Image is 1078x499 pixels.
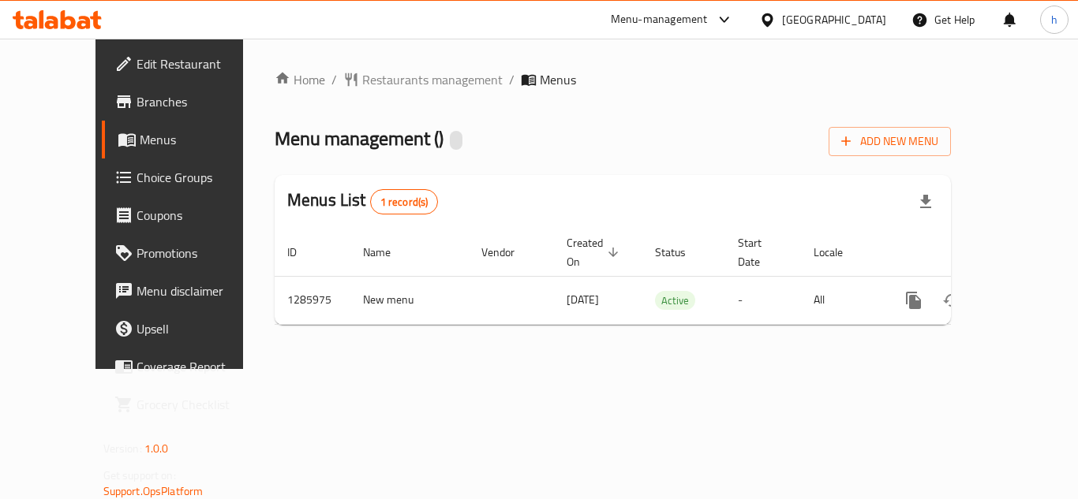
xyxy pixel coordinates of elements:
[933,281,971,319] button: Change Status
[102,196,275,234] a: Coupons
[275,276,350,324] td: 1285975
[738,233,782,271] span: Start Date
[102,385,275,423] a: Grocery Checklist
[370,189,439,214] div: Total records count
[655,291,695,310] div: Active
[102,348,275,385] a: Coverage Report
[275,121,444,156] span: Menu management ( )
[137,244,263,263] span: Promotions
[144,438,169,459] span: 1.0.0
[567,289,599,310] span: [DATE]
[102,234,275,272] a: Promotions
[140,130,263,149] span: Menus
[287,243,317,262] span: ID
[814,243,863,262] span: Locale
[137,54,263,73] span: Edit Restaurant
[102,158,275,196] a: Choice Groups
[841,132,938,151] span: Add New Menu
[350,276,469,324] td: New menu
[102,45,275,83] a: Edit Restaurant
[362,70,503,89] span: Restaurants management
[343,70,503,89] a: Restaurants management
[882,229,1059,277] th: Actions
[103,465,176,486] span: Get support on:
[907,183,945,221] div: Export file
[655,243,706,262] span: Status
[137,319,263,338] span: Upsell
[137,206,263,225] span: Coupons
[275,229,1059,325] table: enhanced table
[331,70,337,89] li: /
[137,357,263,376] span: Coverage Report
[102,310,275,348] a: Upsell
[801,276,882,324] td: All
[287,188,438,214] h2: Menus List
[137,92,263,111] span: Branches
[725,276,801,324] td: -
[371,195,438,210] span: 1 record(s)
[481,243,535,262] span: Vendor
[137,168,263,187] span: Choice Groups
[782,11,886,28] div: [GEOGRAPHIC_DATA]
[655,292,695,310] span: Active
[509,70,515,89] li: /
[567,233,623,271] span: Created On
[611,10,708,29] div: Menu-management
[137,281,263,300] span: Menu disclaimer
[363,243,411,262] span: Name
[103,438,142,459] span: Version:
[275,70,325,89] a: Home
[829,127,951,156] button: Add New Menu
[102,83,275,121] a: Branches
[102,272,275,310] a: Menu disclaimer
[540,70,576,89] span: Menus
[137,395,263,414] span: Grocery Checklist
[275,70,951,89] nav: breadcrumb
[1051,11,1057,28] span: h
[895,281,933,319] button: more
[102,121,275,158] a: Menus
